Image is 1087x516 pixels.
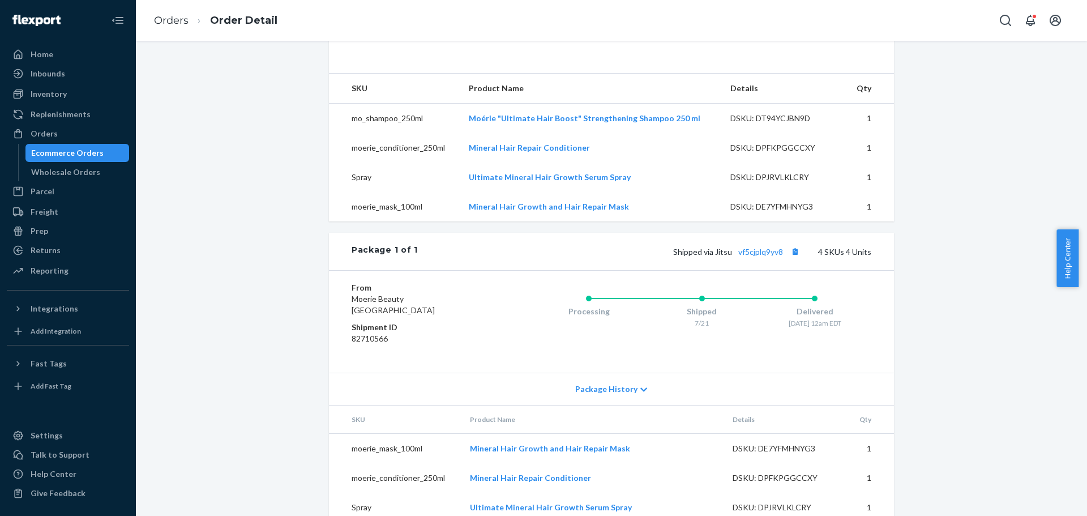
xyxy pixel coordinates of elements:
div: Shipped [645,306,759,317]
div: 7/21 [645,318,759,328]
div: Home [31,49,53,60]
div: Reporting [31,265,69,276]
a: Mineral Hair Repair Conditioner [470,473,591,483]
div: Orders [31,128,58,139]
a: Ultimate Mineral Hair Growth Serum Spray [469,172,631,182]
dt: From [352,282,487,293]
a: Settings [7,427,129,445]
a: Inbounds [7,65,129,83]
th: SKU [329,406,461,434]
div: Talk to Support [31,449,89,460]
div: DSKU: DE7YFMHNYG3 [730,201,837,212]
a: Mineral Hair Growth and Hair Repair Mask [470,443,630,453]
button: Close Navigation [106,9,129,32]
a: Home [7,45,129,63]
button: Open Search Box [994,9,1017,32]
div: Integrations [31,303,78,314]
div: DSKU: DT94YCJBN9D [730,113,837,124]
a: vf5cjplq9yv8 [738,247,783,257]
a: Order Detail [210,14,277,27]
a: Orders [154,14,189,27]
a: Add Fast Tag [7,377,129,395]
button: Fast Tags [7,355,129,373]
a: Mineral Hair Repair Conditioner [469,143,590,152]
div: Wholesale Orders [31,167,100,178]
a: Replenishments [7,105,129,123]
a: Mineral Hair Growth and Hair Repair Mask [469,202,629,211]
div: Package 1 of 1 [352,244,418,259]
a: Reporting [7,262,129,280]
td: mo_shampoo_250ml [329,104,460,134]
span: Package History [575,383,637,395]
td: 1 [848,463,894,493]
div: Parcel [31,186,54,197]
td: moerie_mask_100ml [329,192,460,221]
a: Returns [7,241,129,259]
button: Open account menu [1044,9,1067,32]
a: Parcel [7,182,129,201]
a: Help Center [7,465,129,483]
th: Qty [848,406,894,434]
div: [DATE] 12am EDT [758,318,871,328]
button: Give Feedback [7,484,129,502]
a: Freight [7,203,129,221]
dd: 82710566 [352,333,487,344]
div: DSKU: DPJRVLKLCRY [733,502,839,513]
div: Settings [31,430,63,441]
img: Flexport logo [12,15,61,26]
th: Qty [845,74,894,104]
td: Spray [329,163,460,192]
td: 1 [845,133,894,163]
td: 1 [845,163,894,192]
td: moerie_conditioner_250ml [329,463,461,493]
a: Orders [7,125,129,143]
button: Integrations [7,300,129,318]
div: DSKU: DE7YFMHNYG3 [733,443,839,454]
div: Add Fast Tag [31,381,71,391]
div: DSKU: DPFKPGGCCXY [730,142,837,153]
div: Inventory [31,88,67,100]
button: Help Center [1056,229,1079,287]
a: Prep [7,222,129,240]
div: Returns [31,245,61,256]
span: Shipped via Jitsu [673,247,802,257]
div: DSKU: DPJRVLKLCRY [730,172,837,183]
a: Talk to Support [7,446,129,464]
td: 1 [848,434,894,464]
th: Details [721,74,846,104]
th: Product Name [460,74,721,104]
a: Moérie "Ultimate Hair Boost" Strengthening Shampoo 250 ml [469,113,700,123]
div: Give Feedback [31,488,85,499]
a: Add Integration [7,322,129,340]
div: Delivered [758,306,871,317]
button: Open notifications [1019,9,1042,32]
button: Copy tracking number [788,244,802,259]
div: Add Integration [31,326,81,336]
td: moerie_mask_100ml [329,434,461,464]
div: Replenishments [31,109,91,120]
div: Processing [532,306,645,317]
div: Prep [31,225,48,237]
dt: Shipment ID [352,322,487,333]
a: Ultimate Mineral Hair Growth Serum Spray [470,502,632,512]
td: moerie_conditioner_250ml [329,133,460,163]
a: Inventory [7,85,129,103]
div: 4 SKUs 4 Units [418,244,871,259]
td: 1 [845,104,894,134]
th: SKU [329,74,460,104]
th: Details [724,406,848,434]
th: Product Name [461,406,724,434]
div: Ecommerce Orders [31,147,104,159]
div: DSKU: DPFKPGGCCXY [733,472,839,484]
div: Freight [31,206,58,218]
a: Ecommerce Orders [25,144,130,162]
span: Moerie Beauty [GEOGRAPHIC_DATA] [352,294,435,315]
td: 1 [845,192,894,221]
div: Help Center [31,468,76,480]
a: Wholesale Orders [25,163,130,181]
div: Inbounds [31,68,65,79]
div: Fast Tags [31,358,67,369]
ol: breadcrumbs [145,4,286,37]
